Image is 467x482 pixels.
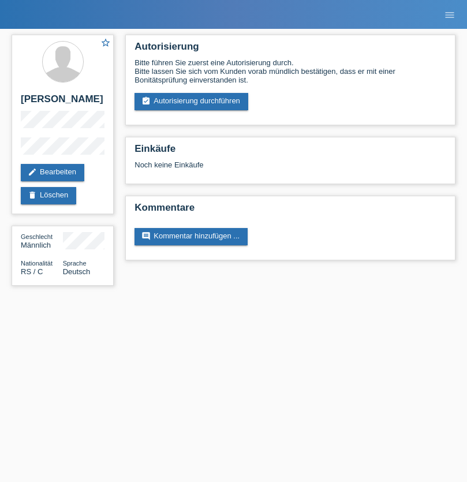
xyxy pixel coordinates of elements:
[28,167,37,177] i: edit
[135,160,446,178] div: Noch keine Einkäufe
[21,187,76,204] a: deleteLöschen
[21,94,104,111] h2: [PERSON_NAME]
[135,228,248,245] a: commentKommentar hinzufügen ...
[135,58,446,84] div: Bitte führen Sie zuerst eine Autorisierung durch. Bitte lassen Sie sich vom Kunden vorab mündlich...
[100,38,111,48] i: star_border
[21,164,84,181] a: editBearbeiten
[21,260,53,267] span: Nationalität
[100,38,111,50] a: star_border
[21,233,53,240] span: Geschlecht
[135,93,248,110] a: assignment_turned_inAutorisierung durchführen
[135,143,446,160] h2: Einkäufe
[141,231,151,241] i: comment
[63,260,87,267] span: Sprache
[135,41,446,58] h2: Autorisierung
[63,267,91,276] span: Deutsch
[135,202,446,219] h2: Kommentare
[28,190,37,200] i: delete
[21,267,43,276] span: Serbien / C / 05.09.1978
[21,232,63,249] div: Männlich
[444,9,455,21] i: menu
[438,11,461,18] a: menu
[141,96,151,106] i: assignment_turned_in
